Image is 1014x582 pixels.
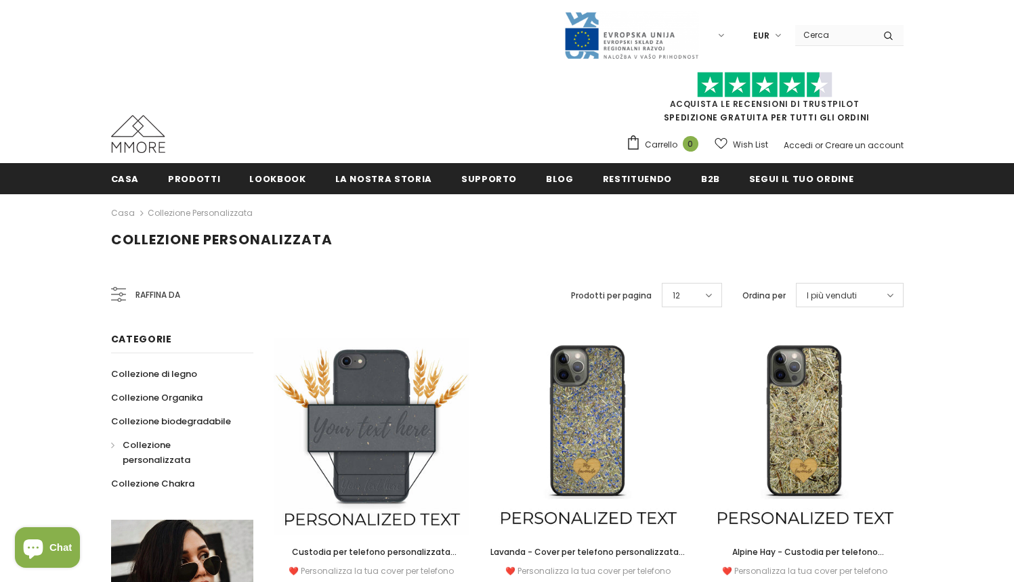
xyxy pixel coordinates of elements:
[626,135,705,155] a: Carrello 0
[825,139,904,151] a: Creare un account
[546,173,574,185] span: Blog
[249,173,305,185] span: Lookbook
[571,289,652,303] label: Prodotti per pagina
[111,362,197,386] a: Collezione di legno
[715,133,768,156] a: Wish List
[683,136,698,152] span: 0
[111,415,231,428] span: Collezione biodegradabile
[111,332,172,346] span: Categorie
[670,98,860,110] a: Acquista le recensioni di TrustPilot
[123,439,190,466] span: Collezione personalizzata
[135,288,180,303] span: Raffina da
[335,163,432,194] a: La nostra storia
[733,138,768,152] span: Wish List
[603,163,672,194] a: Restituendo
[603,173,672,185] span: Restituendo
[111,173,140,185] span: Casa
[753,29,769,43] span: EUR
[111,163,140,194] a: Casa
[673,289,680,303] span: 12
[111,115,165,153] img: Casi MMORE
[701,163,720,194] a: B2B
[111,205,135,221] a: Casa
[722,546,887,573] span: Alpine Hay - Custodia per telefono personalizzata - Regalo personalizzato
[148,207,253,219] a: Collezione personalizzata
[461,173,517,185] span: supporto
[111,472,194,495] a: Collezione Chakra
[274,545,470,560] a: Custodia per telefono personalizzata biodegradabile - nera
[111,386,203,409] a: Collezione Organika
[701,173,720,185] span: B2B
[11,527,84,571] inbox-online-store-chat: Shopify online store chat
[815,139,823,151] span: or
[111,433,238,472] a: Collezione personalizzata
[111,391,203,404] span: Collezione Organika
[461,163,517,194] a: supporto
[706,545,903,560] a: Alpine Hay - Custodia per telefono personalizzata - Regalo personalizzato
[490,546,685,573] span: Lavanda - Cover per telefono personalizzata - Regalo personalizzato
[742,289,786,303] label: Ordina per
[111,230,333,249] span: Collezione personalizzata
[645,138,677,152] span: Carrello
[168,163,220,194] a: Prodotti
[697,72,832,98] img: Fidati di Pilot Stars
[111,477,194,490] span: Collezione Chakra
[168,173,220,185] span: Prodotti
[292,546,457,573] span: Custodia per telefono personalizzata biodegradabile - nera
[749,173,853,185] span: Segui il tuo ordine
[795,25,873,45] input: Search Site
[111,409,231,433] a: Collezione biodegradabile
[490,545,686,560] a: Lavanda - Cover per telefono personalizzata - Regalo personalizzato
[111,367,197,380] span: Collezione di legno
[626,78,904,123] span: SPEDIZIONE GRATUITA PER TUTTI GLI ORDINI
[335,173,432,185] span: La nostra storia
[564,29,699,41] a: Javni Razpis
[546,163,574,194] a: Blog
[784,139,813,151] a: Accedi
[807,289,857,303] span: I più venduti
[749,163,853,194] a: Segui il tuo ordine
[564,11,699,60] img: Javni Razpis
[249,163,305,194] a: Lookbook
